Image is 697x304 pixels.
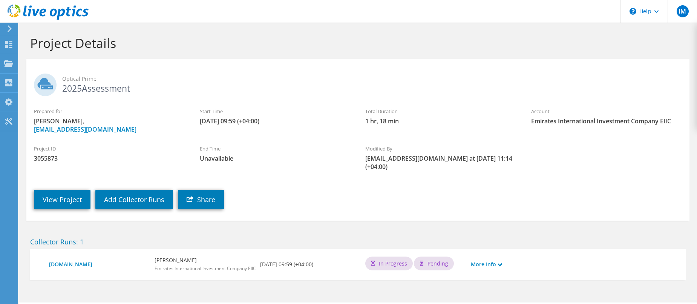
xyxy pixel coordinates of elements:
span: IM [677,5,689,17]
label: Prepared for [34,107,185,115]
span: In Progress [379,259,407,267]
a: View Project [34,190,90,209]
span: 3055873 [34,154,185,163]
b: [DATE] 09:59 (+04:00) [260,260,313,269]
span: Emirates International Investment Company EIIC [155,265,256,272]
span: [PERSON_NAME], [34,117,185,134]
h1: Project Details [30,35,682,51]
a: [DOMAIN_NAME] [49,260,147,269]
span: Emirates International Investment Company EIIC [531,117,682,125]
span: [EMAIL_ADDRESS][DOMAIN_NAME] at [DATE] 11:14 (+04:00) [365,154,516,171]
span: 1 hr, 18 min [365,117,516,125]
label: Modified By [365,145,516,152]
label: End Time [200,145,351,152]
span: Pending [427,259,448,267]
a: [EMAIL_ADDRESS][DOMAIN_NAME] [34,125,136,134]
label: Total Duration [365,107,516,115]
svg: \n [630,8,636,15]
label: Project ID [34,145,185,152]
label: Account [531,107,682,115]
a: Add Collector Runs [95,190,173,209]
label: Start Time [200,107,351,115]
a: Share [178,190,224,209]
h2: 2025Assessment [34,74,682,92]
h2: Collector Runs: 1 [30,238,686,246]
span: [DATE] 09:59 (+04:00) [200,117,351,125]
span: Optical Prime [62,75,682,83]
a: More Info [471,260,502,269]
b: [PERSON_NAME] [155,256,256,264]
span: Unavailable [200,154,351,163]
